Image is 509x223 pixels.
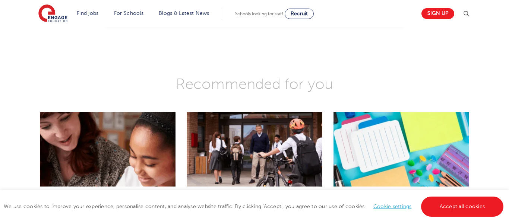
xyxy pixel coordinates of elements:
a: Accept all cookies [421,197,504,217]
span: We use cookies to improve your experience, personalise content, and analyse website traffic. By c... [4,204,505,209]
a: Recruit [285,9,314,19]
a: Find jobs [77,10,99,16]
a: Sign up [421,8,454,19]
span: Schools looking for staff [235,11,283,16]
a: For Schools [114,10,143,16]
a: Cookie settings [373,204,412,209]
span: Recruit [291,11,308,16]
h3: Recommended for you [34,75,475,93]
a: Blogs & Latest News [159,10,209,16]
img: Engage Education [38,4,67,23]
